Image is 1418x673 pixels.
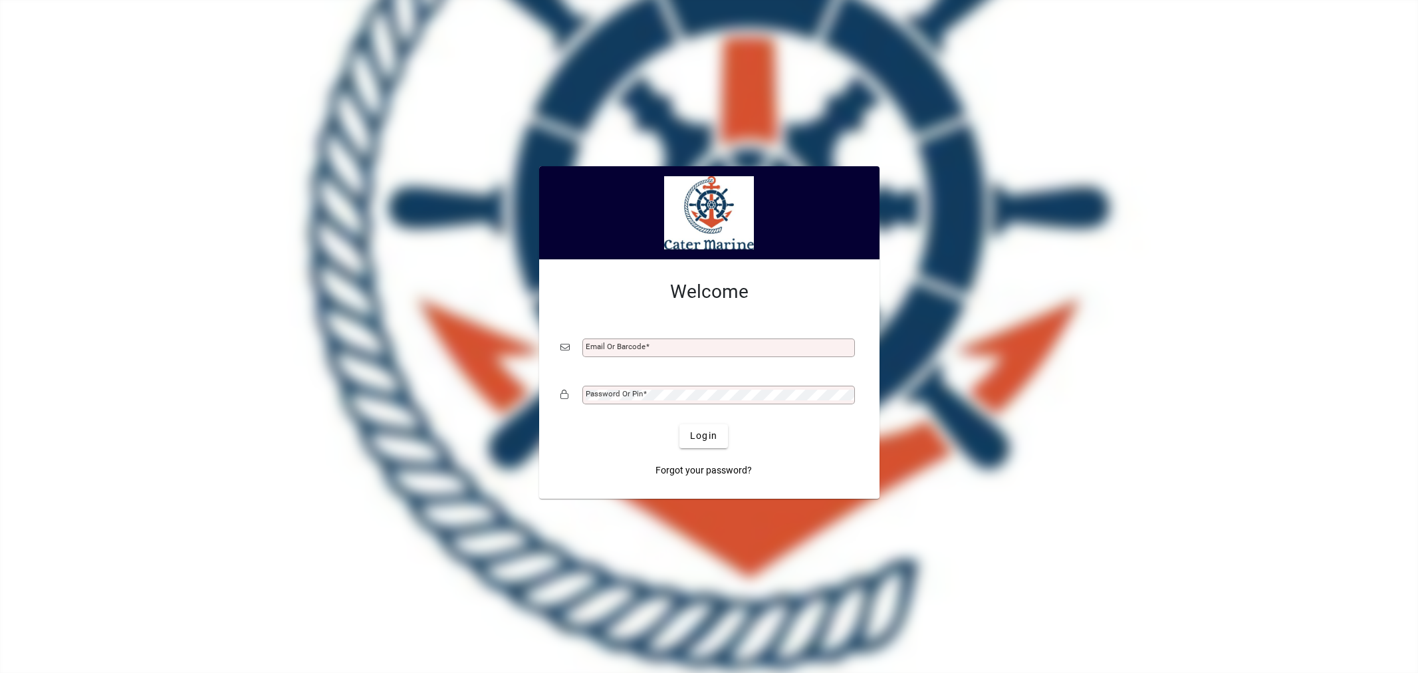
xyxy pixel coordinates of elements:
[690,429,717,443] span: Login
[586,342,646,351] mat-label: Email or Barcode
[586,389,643,398] mat-label: Password or Pin
[655,464,752,477] span: Forgot your password?
[650,459,757,483] a: Forgot your password?
[560,281,858,303] h2: Welcome
[679,424,728,448] button: Login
